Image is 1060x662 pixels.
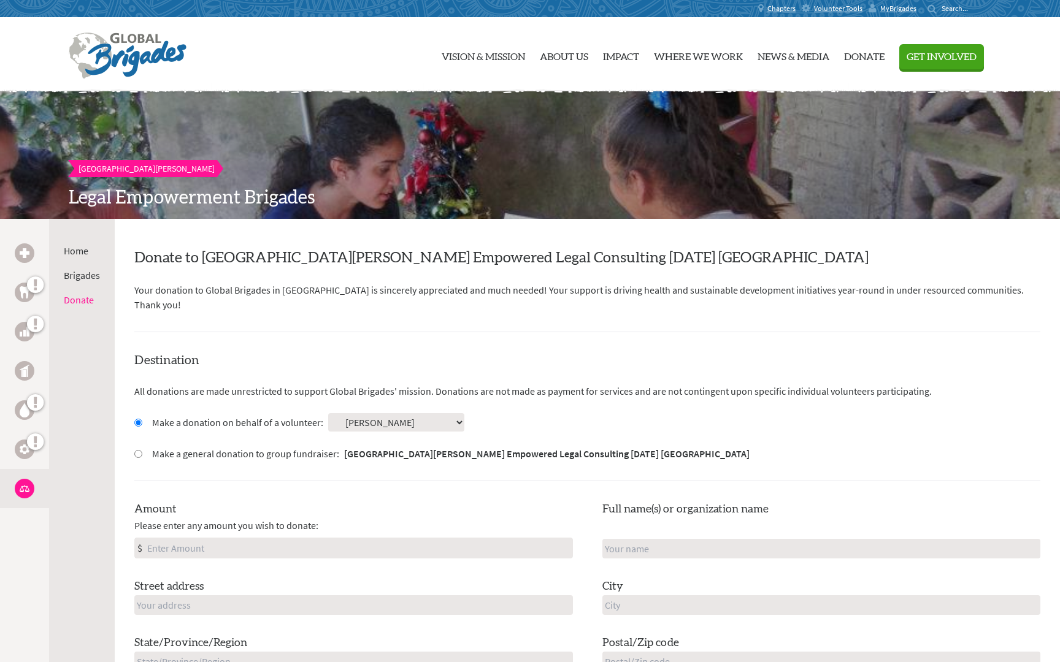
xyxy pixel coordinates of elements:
label: Postal/Zip code [602,634,679,652]
label: Amount [134,501,177,518]
a: News & Media [758,23,829,86]
p: Your donation to Global Brigades in [GEOGRAPHIC_DATA] is sincerely appreciated and much needed! Y... [134,283,1040,312]
input: Your address [134,595,573,615]
a: [GEOGRAPHIC_DATA][PERSON_NAME] [69,160,225,177]
a: Impact [603,23,639,86]
a: Brigades [64,269,100,281]
img: Water [20,403,29,417]
label: City [602,578,623,595]
span: MyBrigades [880,4,916,13]
a: Dental [15,283,34,302]
img: Public Health [20,365,29,377]
strong: [GEOGRAPHIC_DATA][PERSON_NAME] Empowered Legal Consulting [DATE] [GEOGRAPHIC_DATA] [344,447,750,460]
a: Engineering [15,439,34,459]
p: All donations are made unrestricted to support Global Brigades' mission. Donations are not made a... [134,384,1040,398]
img: Business [20,327,29,337]
a: Business [15,322,34,341]
h2: Donate to [GEOGRAPHIC_DATA][PERSON_NAME] Empowered Legal Consulting [DATE] [GEOGRAPHIC_DATA] [134,248,1040,268]
a: Water [15,400,34,420]
h4: Destination [134,352,1040,369]
a: Home [64,245,88,257]
li: Brigades [64,268,100,283]
a: Vision & Mission [442,23,525,86]
a: Donate [844,23,885,86]
h2: Legal Empowerment Brigades [69,187,991,209]
span: Volunteer Tools [814,4,862,13]
label: State/Province/Region [134,634,247,652]
a: Medical [15,243,34,263]
button: Get Involved [899,44,984,69]
label: Full name(s) or organization name [602,501,769,518]
img: Medical [20,248,29,258]
input: City [602,595,1041,615]
a: About Us [540,23,588,86]
input: Search... [942,4,977,13]
input: Enter Amount [145,538,572,558]
span: Please enter any amount you wish to donate: [134,518,318,533]
label: Make a general donation to group fundraiser: [152,446,750,461]
span: Chapters [767,4,796,13]
img: Dental [20,286,29,298]
a: Donate [64,294,94,306]
a: Legal Empowerment [15,479,34,498]
img: Engineering [20,444,29,454]
span: Get Involved [907,52,977,62]
li: Home [64,243,100,258]
label: Make a donation on behalf of a volunteer: [152,415,323,430]
div: $ [135,538,145,558]
input: Your name [602,539,1041,558]
a: Public Health [15,361,34,381]
a: Where We Work [654,23,743,86]
span: [GEOGRAPHIC_DATA][PERSON_NAME] [79,163,215,174]
img: Global Brigades Logo [69,32,186,79]
li: Donate [64,292,100,307]
img: Legal Empowerment [20,485,29,492]
label: Street address [134,578,204,595]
